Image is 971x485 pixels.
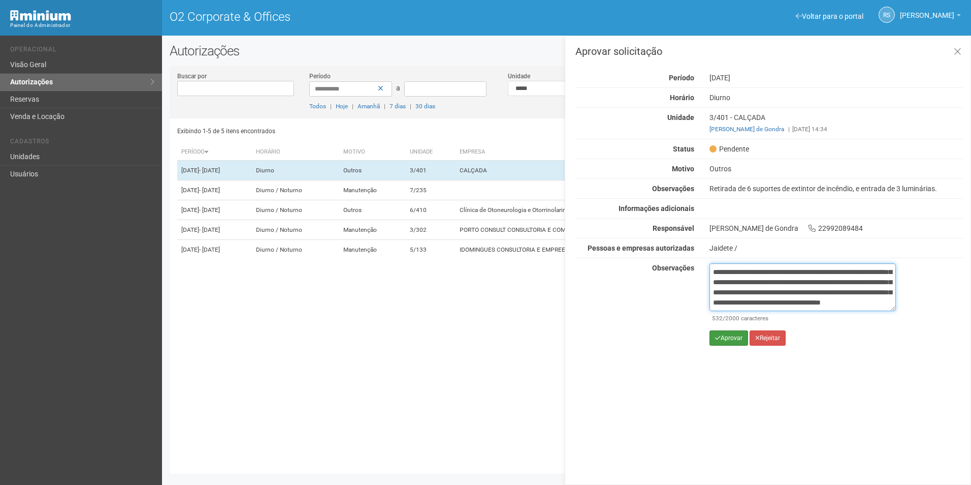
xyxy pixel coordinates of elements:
td: Diurno / Noturno [252,180,339,200]
span: Rayssa Soares Ribeiro [900,2,954,19]
strong: Unidade [667,113,694,122]
th: Horário [252,144,339,161]
a: Voltar para o portal [796,12,863,20]
div: [PERSON_NAME] de Gondra 22992089484 [702,224,970,233]
div: [DATE] 14:34 [709,125,963,134]
a: [PERSON_NAME] [900,13,961,21]
td: 7/235 [406,180,456,200]
a: [PERSON_NAME] de Gondra [709,126,784,133]
div: Retirada de 6 suportes de extintor de incêndio, e entrada de 3 luminárias. [702,184,970,193]
a: 30 dias [415,103,435,110]
td: Manutenção [339,220,406,240]
span: | [330,103,332,110]
a: RS [879,7,895,23]
strong: Responsável [653,224,694,232]
label: Período [309,72,331,81]
div: [DATE] [702,73,970,82]
span: - [DATE] [199,226,220,233]
td: [DATE] [177,200,252,220]
div: Diurno [702,93,970,102]
span: 532 [712,315,723,322]
h1: O2 Corporate & Offices [170,10,559,23]
span: - [DATE] [199,206,220,214]
td: Manutenção [339,240,406,260]
th: Período [177,144,252,161]
div: Exibindo 1-5 de 5 itens encontrados [177,124,563,139]
a: Todos [309,103,326,110]
strong: Horário [670,94,694,102]
td: IDOMINGUES CONSULTORIA E EMPREENDIMENTOS LTDA [456,240,736,260]
td: [DATE] [177,161,252,180]
strong: Informações adicionais [619,204,694,213]
td: Clínica de Otoneurologia e Otorrinolaringologia [456,200,736,220]
img: Minium [10,10,71,21]
span: | [788,126,790,133]
a: Fechar [947,41,968,63]
td: Diurno / Noturno [252,200,339,220]
span: - [DATE] [199,187,220,194]
span: | [410,103,411,110]
th: Unidade [406,144,456,161]
span: - [DATE] [199,246,220,253]
strong: Observações [652,185,694,193]
div: /2000 caracteres [712,314,893,323]
td: 3/302 [406,220,456,240]
div: 3/401 - CALÇADA [702,113,970,134]
strong: Status [673,145,694,153]
td: Diurno [252,161,339,180]
th: Empresa [456,144,736,161]
div: Painel do Administrador [10,21,154,30]
label: Buscar por [177,72,207,81]
h3: Aprovar solicitação [575,46,963,56]
td: Outros [339,200,406,220]
td: PORTO CONSULT CONSULTORIA E COMÉRCIO DE MATERIAL H [456,220,736,240]
td: Outros [339,161,406,180]
strong: Período [669,74,694,82]
td: CALÇADA [456,161,736,180]
strong: Observações [652,264,694,272]
a: Amanhã [358,103,380,110]
li: Operacional [10,46,154,56]
td: [DATE] [177,240,252,260]
span: | [384,103,385,110]
span: a [396,84,400,92]
th: Motivo [339,144,406,161]
button: Rejeitar [750,330,786,346]
div: Jaidete / [709,244,963,253]
h2: Autorizações [170,43,963,58]
td: Diurno / Noturno [252,220,339,240]
label: Unidade [508,72,530,81]
a: Hoje [336,103,348,110]
td: 6/410 [406,200,456,220]
a: 7 dias [390,103,406,110]
strong: Motivo [672,165,694,173]
div: Outros [702,164,970,173]
span: | [352,103,353,110]
td: Manutenção [339,180,406,200]
strong: Pessoas e empresas autorizadas [588,244,694,252]
span: Pendente [709,144,749,154]
td: [DATE] [177,220,252,240]
td: Diurno / Noturno [252,240,339,260]
td: 3/401 [406,161,456,180]
button: Aprovar [709,330,748,346]
li: Cadastros [10,138,154,148]
td: [DATE] [177,180,252,200]
span: - [DATE] [199,167,220,174]
td: 5/133 [406,240,456,260]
